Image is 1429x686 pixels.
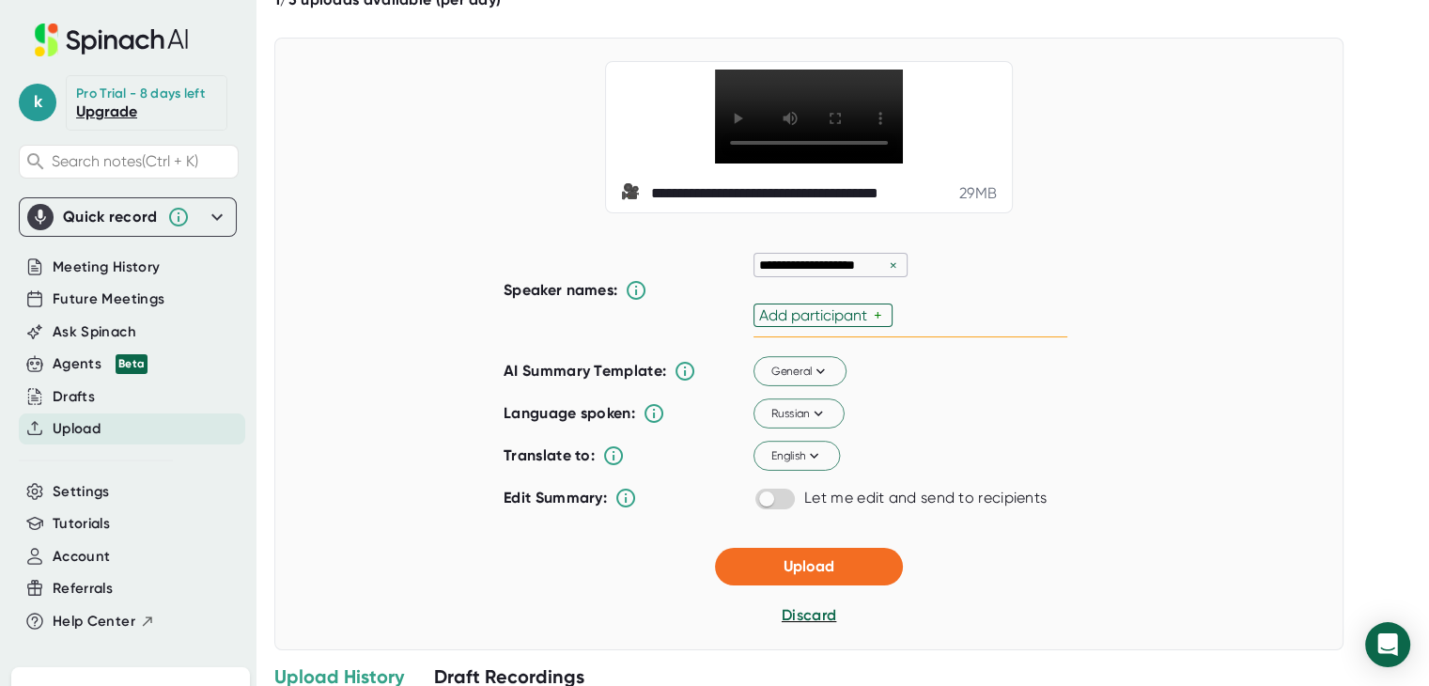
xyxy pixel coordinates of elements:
div: × [885,257,902,274]
button: Future Meetings [53,288,164,310]
button: Settings [53,481,110,503]
span: Discard [782,606,836,624]
div: Pro Trial - 8 days left [76,86,205,102]
button: Meeting History [53,257,160,278]
button: Agents Beta [53,353,148,375]
button: General [753,357,847,387]
span: General [771,363,830,380]
span: English [771,447,823,464]
b: AI Summary Template: [504,362,666,381]
b: Language spoken: [504,404,635,422]
span: Russian [771,405,827,422]
button: English [753,442,840,472]
span: Help Center [53,611,135,632]
button: Referrals [53,578,113,600]
span: k [19,84,56,121]
div: Open Intercom Messenger [1365,622,1410,667]
div: Beta [116,354,148,374]
button: Russian [753,399,845,429]
button: Upload [715,548,903,585]
button: Ask Spinach [53,321,136,343]
div: Agents [53,353,148,375]
span: Upload [784,557,834,575]
span: video [621,182,644,205]
a: Upgrade [76,102,137,120]
button: Help Center [53,611,155,632]
b: Edit Summary: [504,489,607,507]
div: 29 MB [959,184,997,203]
button: Tutorials [53,513,110,535]
span: Search notes (Ctrl + K) [52,152,198,170]
div: Quick record [63,208,158,226]
button: Upload [53,418,101,440]
button: Account [53,546,110,568]
button: Drafts [53,386,95,408]
div: Quick record [27,198,228,236]
div: Add participant [759,306,874,324]
div: + [874,306,887,324]
b: Speaker names: [504,281,617,299]
button: Discard [782,604,836,627]
b: Translate to: [504,446,595,464]
div: Let me edit and send to recipients [804,489,1047,507]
